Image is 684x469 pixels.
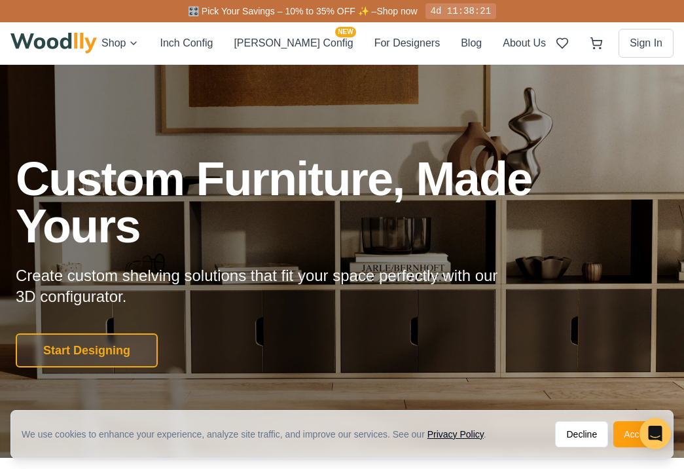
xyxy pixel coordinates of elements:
button: [PERSON_NAME] ConfigNEW [234,35,353,52]
a: Privacy Policy [427,429,484,440]
button: Sign In [619,29,674,58]
button: Shop [101,35,139,52]
a: Shop now [376,6,417,16]
button: About Us [503,35,546,52]
div: We use cookies to enhance your experience, analyze site traffic, and improve our services. See our . [22,428,497,441]
img: Woodlly [10,33,97,54]
div: Open Intercom Messenger [639,418,671,449]
button: Start Designing [16,333,158,367]
span: NEW [335,27,355,37]
button: Inch Config [160,35,213,52]
h1: Custom Furniture, Made Yours [16,155,602,250]
p: Create custom shelving solutions that fit your space perfectly with our 3D configurator. [16,265,518,307]
span: 🎛️ Pick Your Savings – 10% to 35% OFF ✨ – [188,6,376,16]
div: 4d 11:38:21 [425,3,496,19]
button: For Designers [374,35,440,52]
button: Blog [461,35,482,52]
button: Accept [613,421,662,447]
button: Decline [555,421,608,447]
